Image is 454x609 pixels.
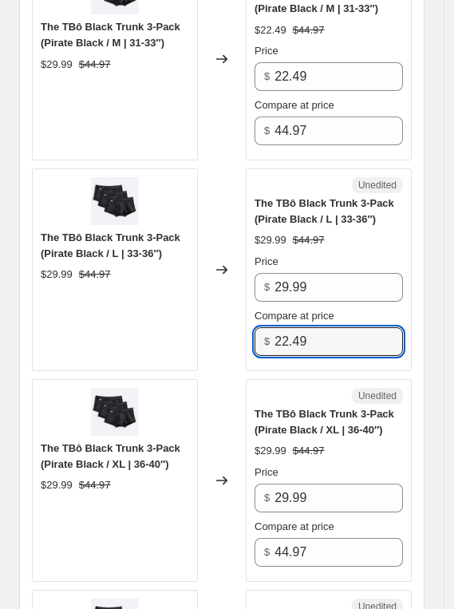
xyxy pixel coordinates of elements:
span: Compare at price [255,99,334,111]
span: Compare at price [255,310,334,322]
span: Unedited [358,179,397,192]
span: The TBô Black Trunk 3-Pack (Pirate Black / L | 33-36″) [41,231,180,259]
img: TheTBoTrunk3Pack-Black_80x.jpg [91,177,139,225]
span: Price [255,255,278,267]
strike: $44.97 [293,232,325,248]
span: Price [255,466,278,478]
span: Compare at price [255,520,334,532]
span: The TBô Black Trunk 3-Pack (Pirate Black / XL | 36-40″) [41,442,180,470]
span: The TBô Black Trunk 3-Pack (Pirate Black / M | 31-33″) [41,21,180,49]
span: The TBô Black Trunk 3-Pack (Pirate Black / L | 33-36″) [255,197,394,225]
strike: $44.97 [79,477,111,493]
span: Unedited [358,390,397,402]
div: $22.49 [255,22,286,38]
div: $29.99 [255,443,286,459]
div: $29.99 [255,232,286,248]
span: $ [264,125,270,136]
span: $ [264,546,270,558]
strike: $44.97 [79,57,111,73]
span: $ [264,281,270,293]
div: $29.99 [41,267,73,283]
span: $ [264,335,270,347]
img: TheTBoTrunk3Pack-Black_80x.jpg [91,388,139,436]
span: $ [264,70,270,82]
span: $ [264,492,270,504]
div: $29.99 [41,477,73,493]
strike: $44.97 [293,22,325,38]
strike: $44.97 [79,267,111,283]
div: $29.99 [41,57,73,73]
span: The TBô Black Trunk 3-Pack (Pirate Black / XL | 36-40″) [255,408,394,436]
span: Price [255,45,278,57]
strike: $44.97 [293,443,325,459]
